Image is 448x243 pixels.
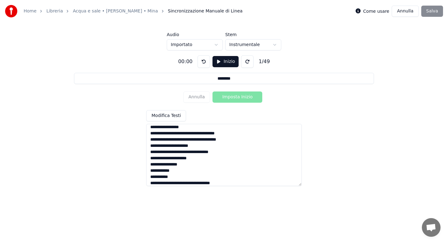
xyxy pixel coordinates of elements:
[5,5,17,17] img: youka
[422,218,441,237] a: Aprire la chat
[24,8,36,14] a: Home
[225,32,281,37] label: Stem
[176,58,195,65] div: 00:00
[212,56,239,67] button: Inizio
[167,32,223,37] label: Audio
[168,8,243,14] span: Sincronizzazione Manuale di Linea
[24,8,243,14] nav: breadcrumb
[46,8,63,14] a: Libreria
[256,58,272,65] div: 1 / 49
[146,110,186,121] button: Modifica Testi
[363,9,389,13] label: Come usare
[392,6,419,17] button: Annulla
[73,8,158,14] a: Acqua e sale • [PERSON_NAME] • Mina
